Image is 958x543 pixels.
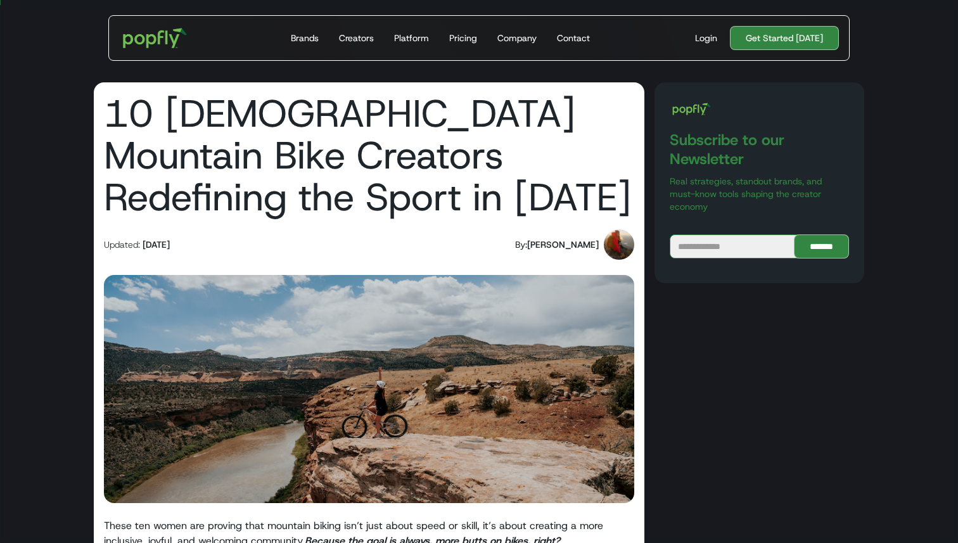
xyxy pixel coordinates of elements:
[695,32,717,44] div: Login
[670,131,849,169] h3: Subscribe to our Newsletter
[557,32,590,44] div: Contact
[114,19,196,57] a: home
[104,93,634,218] h1: 10 [DEMOGRAPHIC_DATA] Mountain Bike Creators Redefining the Sport in [DATE]
[143,238,170,251] div: [DATE]
[690,32,722,44] a: Login
[334,16,379,60] a: Creators
[286,16,324,60] a: Brands
[104,238,140,251] div: Updated:
[515,238,527,251] div: By:
[394,32,429,44] div: Platform
[552,16,595,60] a: Contact
[339,32,374,44] div: Creators
[527,238,599,251] div: [PERSON_NAME]
[670,175,849,213] p: Real strategies, standout brands, and must-know tools shaping the creator economy
[291,32,319,44] div: Brands
[492,16,542,60] a: Company
[730,26,839,50] a: Get Started [DATE]
[444,16,482,60] a: Pricing
[449,32,477,44] div: Pricing
[670,234,849,259] form: Blog Subscribe
[389,16,434,60] a: Platform
[497,32,537,44] div: Company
